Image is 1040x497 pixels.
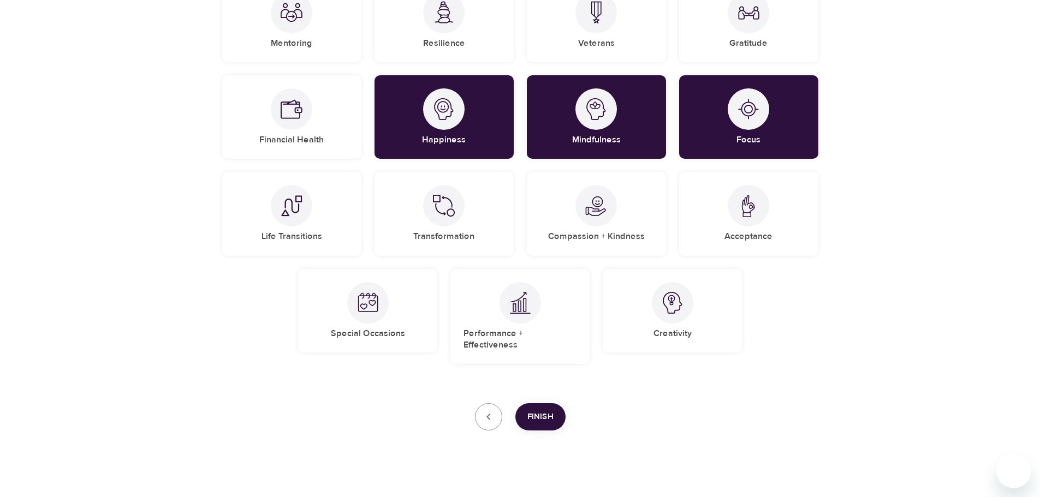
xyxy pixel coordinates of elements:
h5: Happiness [422,134,466,146]
img: Financial Health [281,98,302,120]
img: Creativity [662,292,684,314]
div: TransformationTransformation [375,172,514,255]
h5: Gratitude [729,38,768,49]
h5: Acceptance [724,231,772,242]
img: Mentoring [281,2,302,23]
img: Transformation [433,195,455,217]
div: Compassion + KindnessCompassion + Kindness [527,172,666,255]
img: Gratitude [738,2,759,23]
img: Veterans [585,1,607,23]
img: Special Occasions [357,292,379,314]
div: CreativityCreativity [603,269,742,352]
h5: Mentoring [271,38,312,49]
img: Compassion + Kindness [585,195,607,217]
img: Happiness [433,98,455,120]
img: Resilience [433,1,455,23]
span: Finish [527,410,554,424]
div: Special OccasionsSpecial Occasions [298,269,437,352]
h5: Creativity [653,328,692,339]
div: MindfulnessMindfulness [527,75,666,159]
div: Life TransitionsLife Transitions [222,172,361,255]
h5: Compassion + Kindness [548,231,645,242]
div: Performance + EffectivenessPerformance + Effectiveness [450,269,590,364]
h5: Performance + Effectiveness [463,328,577,351]
iframe: Button to launch messaging window [996,453,1031,488]
img: Acceptance [738,195,759,217]
img: Life Transitions [281,195,302,217]
div: AcceptanceAcceptance [679,172,818,255]
button: Finish [515,403,566,430]
img: Focus [738,98,759,120]
h5: Transformation [413,231,474,242]
h5: Resilience [423,38,465,49]
div: HappinessHappiness [375,75,514,159]
h5: Focus [736,134,760,146]
img: Performance + Effectiveness [509,291,531,314]
h5: Veterans [578,38,615,49]
div: FocusFocus [679,75,818,159]
img: Mindfulness [585,98,607,120]
h5: Financial Health [259,134,324,146]
h5: Life Transitions [262,231,322,242]
h5: Special Occasions [331,328,405,339]
div: Financial HealthFinancial Health [222,75,361,159]
h5: Mindfulness [572,134,621,146]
